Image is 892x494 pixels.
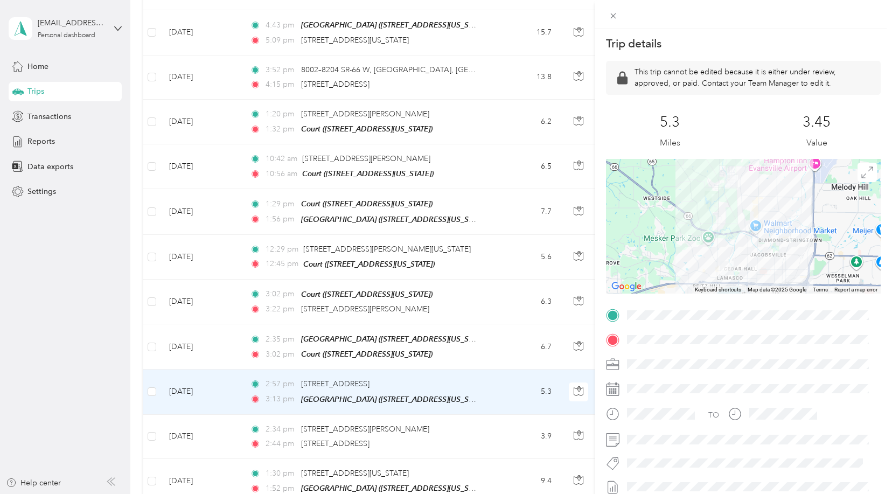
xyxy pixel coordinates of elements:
a: Open this area in Google Maps (opens a new window) [609,280,644,294]
p: 5.3 [660,114,680,131]
p: Trip details [606,36,661,51]
p: Value [806,136,827,150]
p: Miles [660,136,680,150]
img: Google [609,280,644,294]
button: Keyboard shortcuts [695,286,741,294]
iframe: Everlance-gr Chat Button Frame [832,434,892,494]
div: TO [708,409,719,421]
a: Terms (opens in new tab) [813,287,828,293]
p: This trip cannot be edited because it is either under review, approved, or paid. Contact your Tea... [635,66,871,89]
a: Report a map error [834,287,877,293]
span: Map data ©2025 Google [748,287,806,293]
p: 3.45 [803,114,831,131]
